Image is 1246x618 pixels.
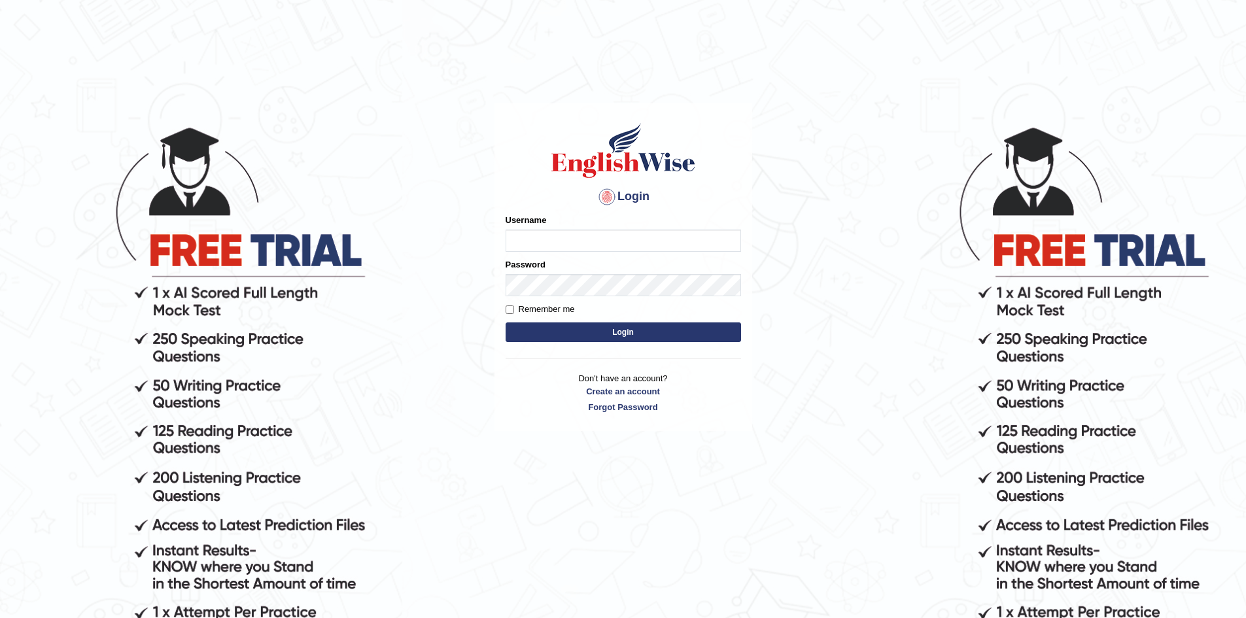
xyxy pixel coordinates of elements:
label: Password [506,258,545,271]
label: Username [506,214,547,226]
button: Login [506,322,741,342]
label: Remember me [506,303,575,316]
p: Don't have an account? [506,372,741,413]
h4: Login [506,186,741,207]
a: Forgot Password [506,401,741,413]
img: Logo of English Wise sign in for intelligent practice with AI [549,121,698,180]
a: Create an account [506,385,741,398]
input: Remember me [506,305,514,314]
